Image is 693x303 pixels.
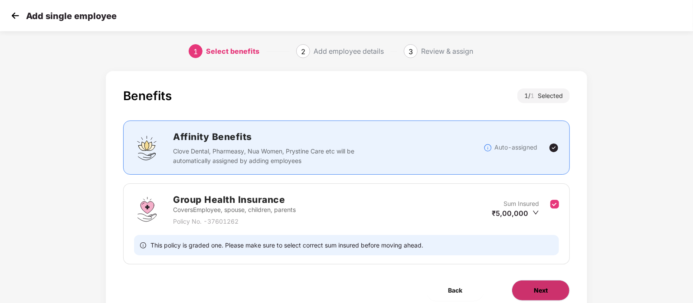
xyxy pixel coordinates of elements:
[301,47,305,56] span: 2
[134,196,160,222] img: svg+xml;base64,PHN2ZyBpZD0iR3JvdXBfSGVhbHRoX0luc3VyYW5jZSIgZGF0YS1uYW1lPSJHcm91cCBIZWFsdGggSW5zdX...
[193,47,198,56] span: 1
[206,44,259,58] div: Select benefits
[173,192,296,207] h2: Group Health Insurance
[150,241,423,249] span: This policy is graded one. Please make sure to select correct sum insured before moving ahead.
[140,241,146,249] span: info-circle
[409,47,413,56] span: 3
[517,88,570,103] div: 1 / Selected
[530,92,538,99] span: 1
[549,143,559,153] img: svg+xml;base64,PHN2ZyBpZD0iVGljay0yNHgyNCIgeG1sbnM9Imh0dHA6Ly93d3cudzMub3JnLzIwMDAvc3ZnIiB3aWR0aD...
[426,280,484,301] button: Back
[534,286,548,295] span: Next
[123,88,172,103] div: Benefits
[173,147,359,166] p: Clove Dental, Pharmeasy, Nua Women, Prystine Care etc will be automatically assigned by adding em...
[533,209,539,216] span: down
[421,44,473,58] div: Review & assign
[503,199,539,209] p: Sum Insured
[512,280,570,301] button: Next
[26,11,117,21] p: Add single employee
[134,135,160,161] img: svg+xml;base64,PHN2ZyBpZD0iQWZmaW5pdHlfQmVuZWZpdHMiIGRhdGEtbmFtZT0iQWZmaW5pdHkgQmVuZWZpdHMiIHhtbG...
[314,44,384,58] div: Add employee details
[173,217,296,226] p: Policy No. - 37601262
[492,209,539,218] div: ₹5,00,000
[9,9,22,22] img: svg+xml;base64,PHN2ZyB4bWxucz0iaHR0cDovL3d3dy53My5vcmcvMjAwMC9zdmciIHdpZHRoPSIzMCIgaGVpZ2h0PSIzMC...
[484,143,492,152] img: svg+xml;base64,PHN2ZyBpZD0iSW5mb18tXzMyeDMyIiBkYXRhLW5hbWU9IkluZm8gLSAzMngzMiIgeG1sbnM9Imh0dHA6Ly...
[173,130,484,144] h2: Affinity Benefits
[448,286,462,295] span: Back
[494,143,537,152] p: Auto-assigned
[173,205,296,215] p: Covers Employee, spouse, children, parents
